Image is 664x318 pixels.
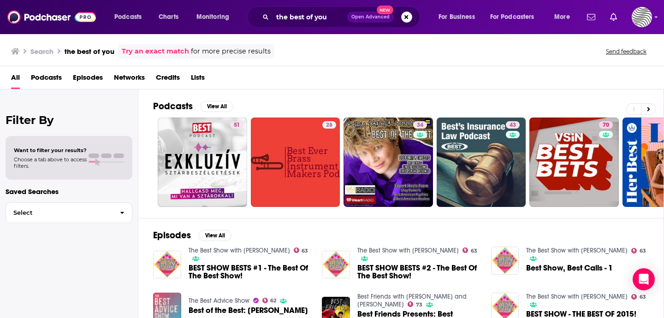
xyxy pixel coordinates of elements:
[31,70,62,89] a: Podcasts
[439,11,475,24] span: For Business
[432,10,486,24] button: open menu
[158,118,247,207] a: 51
[11,70,20,89] a: All
[631,248,646,253] a: 63
[583,9,599,25] a: Show notifications dropdown
[599,121,613,129] a: 70
[230,121,243,129] a: 51
[153,230,231,241] a: EpisodesView All
[351,15,390,19] span: Open Advanced
[417,121,423,130] span: 34
[200,101,233,112] button: View All
[603,121,609,130] span: 70
[153,100,233,112] a: PodcastsView All
[14,147,87,153] span: Want to filter your results?
[189,306,308,314] a: Best of the Best: Alex Guarnaschelli
[554,11,570,24] span: More
[632,7,652,27] span: Logged in as OriginalStrategies
[14,156,87,169] span: Choose a tab above to access filters.
[548,10,581,24] button: open menu
[153,251,181,279] img: BEST SHOW BESTS #1 - The Best Of The Best Show!
[189,264,311,280] a: BEST SHOW BESTS #1 - The Best Of The Best Show!
[326,121,332,130] span: 28
[153,230,191,241] h2: Episodes
[640,249,646,253] span: 63
[506,121,520,129] a: 43
[6,210,113,216] span: Select
[191,46,271,57] span: for more precise results
[189,247,290,254] a: The Best Show with Tom Scharpling
[234,121,240,130] span: 51
[6,113,132,127] h2: Filter By
[603,47,649,55] button: Send feedback
[270,299,276,303] span: 62
[408,301,422,307] a: 73
[7,8,96,26] img: Podchaser - Follow, Share and Rate Podcasts
[529,118,619,207] a: 70
[6,187,132,196] p: Saved Searches
[344,118,433,207] a: 34
[526,247,628,254] a: The Best Show with Tom Scharpling
[606,9,621,25] a: Show notifications dropdown
[273,10,347,24] input: Search podcasts, credits, & more...
[156,70,180,89] span: Credits
[153,100,193,112] h2: Podcasts
[108,10,154,24] button: open menu
[122,46,189,57] a: Try an exact match
[322,251,350,279] img: BEST SHOW BESTS #2 - The Best Of The Best Show!
[437,118,526,207] a: 43
[189,306,308,314] span: Best of the Best: [PERSON_NAME]
[413,121,427,129] a: 34
[190,10,241,24] button: open menu
[357,247,459,254] a: The Best Show with Tom Scharpling
[256,6,429,28] div: Search podcasts, credits, & more...
[198,230,231,241] button: View All
[251,118,340,207] a: 28
[416,303,422,307] span: 73
[191,70,205,89] a: Lists
[6,202,132,223] button: Select
[153,10,184,24] a: Charts
[73,70,103,89] a: Episodes
[490,11,534,24] span: For Podcasters
[357,293,467,308] a: Best Friends with Nicole Byer and Sasheer Zamata
[196,11,229,24] span: Monitoring
[159,11,178,24] span: Charts
[347,12,394,23] button: Open AdvancedNew
[632,7,652,27] img: User Profile
[633,268,655,290] div: Open Intercom Messenger
[526,310,636,318] a: BEST SHOW - THE BEST OF 2015!
[357,264,480,280] a: BEST SHOW BESTS #2 - The Best Of The Best Show!
[632,7,652,27] button: Show profile menu
[526,293,628,300] a: The Best Show with Tom Scharpling
[491,247,519,275] img: Best Show, Best Calls - 1
[294,247,308,253] a: 63
[526,264,613,272] a: Best Show, Best Calls - 1
[65,47,114,56] h3: the best of you
[189,297,249,305] a: The Best Advice Show
[114,70,145,89] a: Networks
[640,295,646,299] span: 63
[302,249,308,253] span: 63
[30,47,53,56] h3: Search
[510,121,516,130] span: 43
[462,247,477,253] a: 63
[631,294,646,300] a: 63
[322,121,336,129] a: 28
[114,11,142,24] span: Podcasts
[377,6,393,14] span: New
[262,298,277,303] a: 62
[484,10,548,24] button: open menu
